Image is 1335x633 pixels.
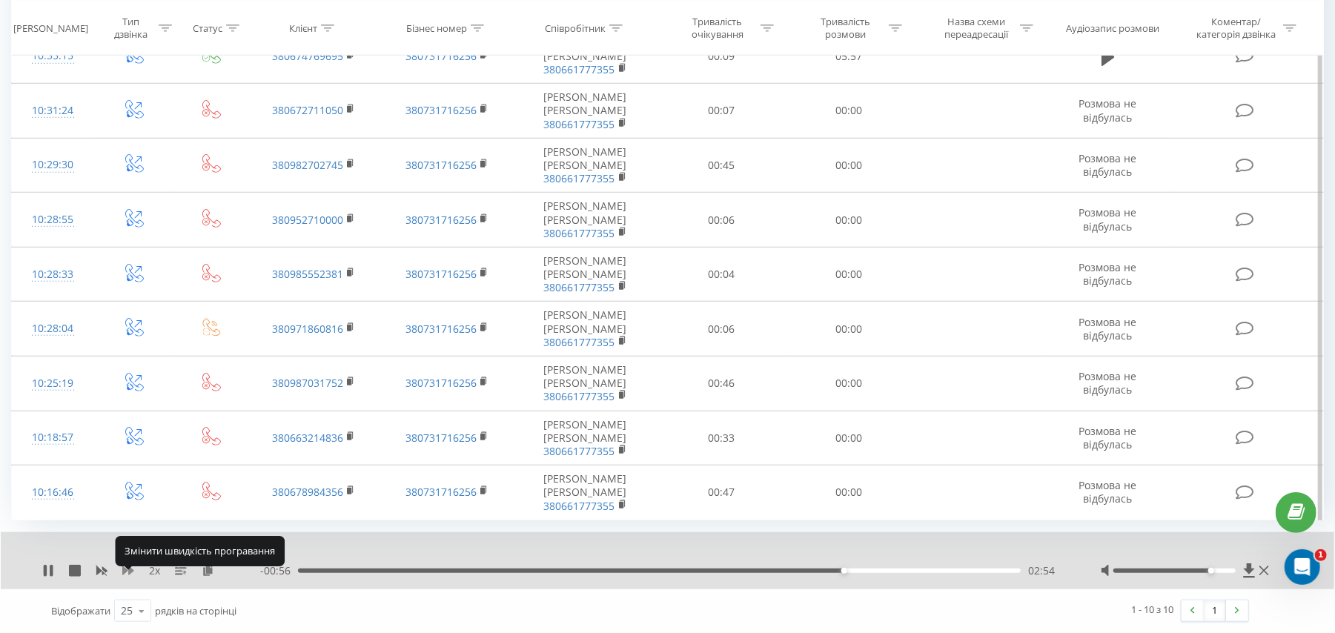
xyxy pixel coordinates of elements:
a: 380661777355 [544,335,615,349]
td: 00:00 [785,357,913,411]
td: 00:00 [785,411,913,465]
td: 00:33 [657,411,785,465]
td: 00:00 [785,465,913,520]
a: 380971860816 [272,322,343,336]
a: 380661777355 [544,444,615,458]
div: Статус [193,21,222,34]
div: Аудіозапис розмови [1066,21,1159,34]
a: 380731716256 [405,103,477,117]
div: 10:35:15 [27,42,79,70]
a: 380731716256 [405,322,477,336]
a: 380731716256 [405,158,477,172]
td: 00:00 [785,247,913,302]
td: [PERSON_NAME] [PERSON_NAME] [514,193,657,248]
a: 1 [1204,600,1226,621]
div: [PERSON_NAME] [13,21,88,34]
td: 00:09 [657,29,785,84]
span: Розмова не відбулась [1079,260,1137,288]
div: Співробітник [545,21,606,34]
span: Розмова не відбулась [1079,478,1137,506]
a: 380672711050 [272,103,343,117]
td: 00:46 [657,357,785,411]
a: 380661777355 [544,117,615,131]
td: 00:00 [785,302,913,357]
a: 380731716256 [405,213,477,227]
a: 380731716256 [405,485,477,499]
td: 00:06 [657,302,785,357]
div: Змінити швидкість програвання [115,537,285,566]
span: Розмова не відбулась [1079,151,1137,179]
td: 05:57 [785,29,913,84]
a: 380663214836 [272,431,343,445]
div: Тип дзвінка [107,16,155,41]
div: 1 - 10 з 10 [1132,602,1174,617]
a: 380661777355 [544,226,615,240]
span: Розмова не відбулась [1079,424,1137,451]
span: Розмова не відбулась [1079,96,1137,124]
span: Розмова не відбулась [1079,369,1137,397]
td: 00:47 [657,465,785,520]
a: 380661777355 [544,280,615,294]
td: [PERSON_NAME] [PERSON_NAME] [514,84,657,139]
div: 25 [121,603,133,618]
div: Коментар/категорія дзвінка [1193,16,1279,41]
a: 380731716256 [405,431,477,445]
div: Accessibility label [1208,568,1214,574]
td: 00:07 [657,84,785,139]
div: Тривалість розмови [806,16,885,41]
div: 10:28:55 [27,205,79,234]
span: 1 [1315,549,1327,561]
a: 380952710000 [272,213,343,227]
div: 10:16:46 [27,478,79,507]
span: Розмова не відбулась [1079,315,1137,342]
td: 00:00 [785,138,913,193]
div: 10:18:57 [27,423,79,452]
a: 380678984356 [272,485,343,499]
div: 10:28:04 [27,314,79,343]
td: 00:06 [657,193,785,248]
td: 00:00 [785,84,913,139]
td: 00:04 [657,247,785,302]
td: [PERSON_NAME] [PERSON_NAME] [514,465,657,520]
td: 00:00 [785,193,913,248]
td: [PERSON_NAME] [PERSON_NAME] [514,357,657,411]
a: 380661777355 [544,499,615,513]
a: 380987031752 [272,376,343,390]
div: Назва схеми переадресації [937,16,1016,41]
td: 00:45 [657,138,785,193]
div: Клієнт [289,21,317,34]
div: Бізнес номер [406,21,467,34]
div: 10:31:24 [27,96,79,125]
td: [PERSON_NAME] [PERSON_NAME] [514,411,657,465]
a: 380731716256 [405,267,477,281]
td: [PERSON_NAME] [PERSON_NAME] [514,247,657,302]
a: 380731716256 [405,49,477,63]
span: Розмова не відбулась [1079,205,1137,233]
a: 380731716256 [405,376,477,390]
a: 380661777355 [544,62,615,76]
div: Тривалість очікування [678,16,757,41]
span: 02:54 [1028,563,1055,578]
td: [PERSON_NAME] [PERSON_NAME] [514,29,657,84]
a: 380661777355 [544,389,615,403]
td: [PERSON_NAME] [PERSON_NAME] [514,138,657,193]
a: 380985552381 [272,267,343,281]
div: 10:29:30 [27,150,79,179]
a: 380674769695 [272,49,343,63]
div: 10:25:19 [27,369,79,398]
span: Відображати [51,604,110,617]
td: [PERSON_NAME] [PERSON_NAME] [514,302,657,357]
div: 10:28:33 [27,260,79,289]
a: 380982702745 [272,158,343,172]
iframe: Intercom live chat [1285,549,1320,585]
div: Accessibility label [841,568,847,574]
span: рядків на сторінці [155,604,236,617]
a: 380661777355 [544,171,615,185]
